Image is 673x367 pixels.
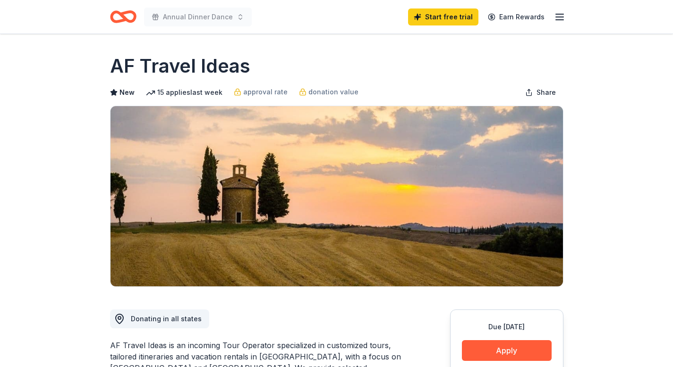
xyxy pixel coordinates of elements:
h1: AF Travel Ideas [110,53,250,79]
span: Share [537,87,556,98]
a: donation value [299,86,358,98]
span: donation value [308,86,358,98]
div: Due [DATE] [462,321,552,333]
span: Annual Dinner Dance [163,11,233,23]
button: Share [518,83,563,102]
span: Donating in all states [131,315,202,323]
span: approval rate [243,86,288,98]
button: Annual Dinner Dance [144,8,252,26]
span: New [119,87,135,98]
img: Image for AF Travel Ideas [111,106,563,286]
a: Home [110,6,136,28]
button: Apply [462,340,552,361]
a: approval rate [234,86,288,98]
a: Start free trial [408,8,478,25]
a: Earn Rewards [482,8,550,25]
div: 15 applies last week [146,87,222,98]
